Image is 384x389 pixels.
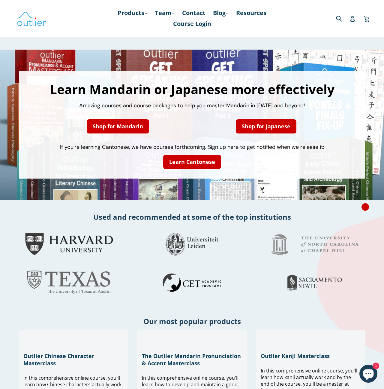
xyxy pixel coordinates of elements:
[236,119,296,133] a: Shop for Japanese
[142,352,242,367] h3: The Outlier Mandarin Pronunciation & Accent Masterclass
[261,352,361,360] h3: Outlier Kanji Masterclass
[79,102,305,109] span: Amazing courses and course packages to help you master Mandarin in [DATE] and beyond!
[358,365,379,384] inbox-online-store-chat: Shopify online store chat
[115,8,150,18] a: Products
[152,8,178,18] a: Team
[25,83,359,96] h1: Learn Mandarin or Japanese more effectively
[170,18,214,29] a: Course Login
[163,155,221,169] a: Learn Cantonese
[60,143,324,151] span: If you're learning Cantonese, we have courses forthcoming. Sign up here to get notified when we r...
[23,352,123,367] h3: Outlier Chinese Character Masterclass
[87,119,149,133] a: Shop for Mandarin
[179,8,208,18] a: Contact
[210,8,232,18] a: Blog
[233,8,269,18] a: Resources
[16,10,46,27] img: Outlier Linguistics
[334,12,351,24] input: Search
